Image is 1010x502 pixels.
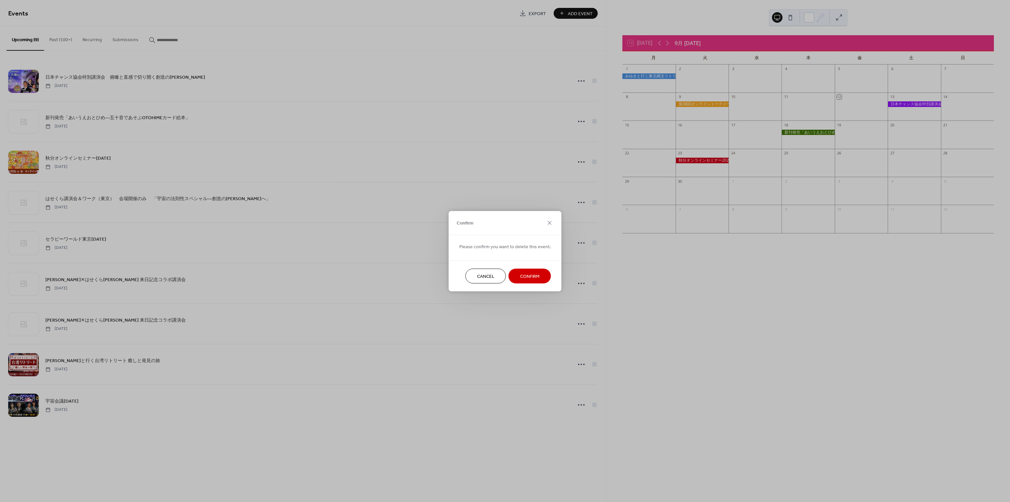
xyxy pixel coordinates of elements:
[466,269,506,283] button: Cancel
[509,269,551,283] button: Confirm
[457,220,473,227] span: Confirm
[477,273,494,280] span: Cancel
[459,243,551,250] span: Please confirm you want to delete this event.
[520,273,540,280] span: Confirm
